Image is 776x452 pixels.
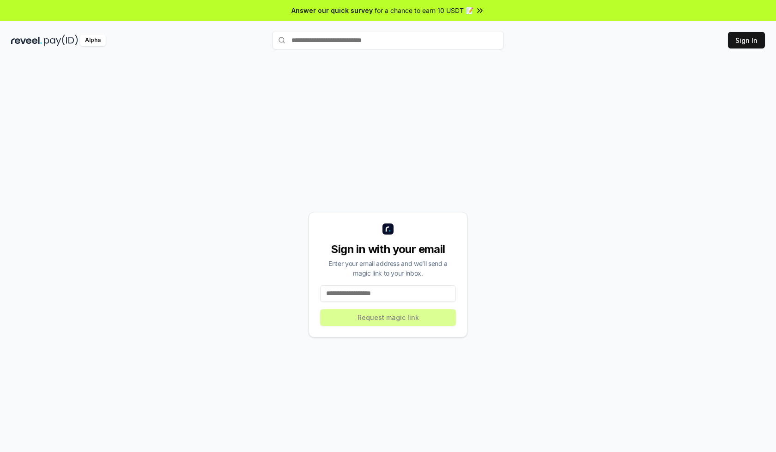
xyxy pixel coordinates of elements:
[375,6,473,15] span: for a chance to earn 10 USDT 📝
[291,6,373,15] span: Answer our quick survey
[382,223,394,235] img: logo_small
[320,259,456,278] div: Enter your email address and we’ll send a magic link to your inbox.
[11,35,42,46] img: reveel_dark
[80,35,106,46] div: Alpha
[44,35,78,46] img: pay_id
[728,32,765,48] button: Sign In
[320,242,456,257] div: Sign in with your email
